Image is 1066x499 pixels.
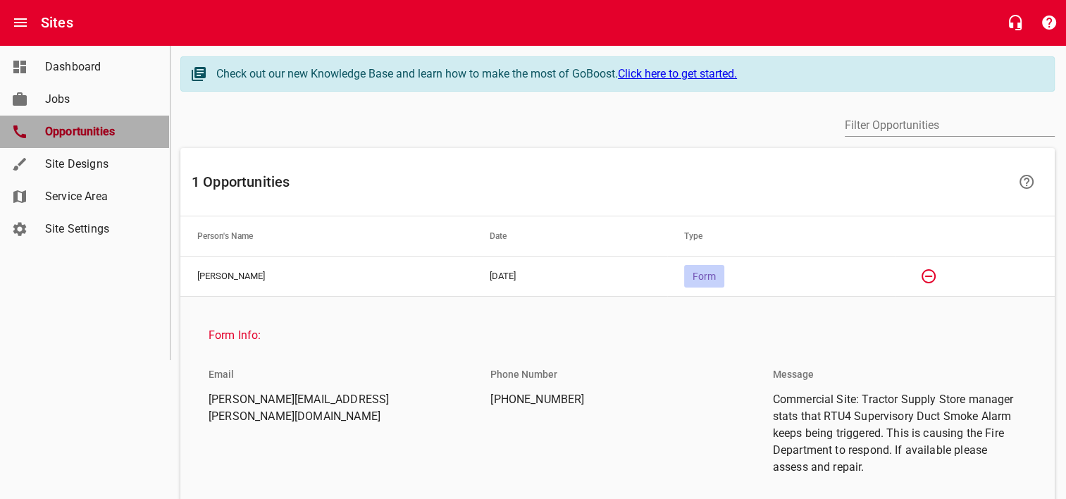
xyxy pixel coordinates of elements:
span: Service Area [45,188,152,205]
div: Check out our new Knowledge Base and learn how to make the most of GoBoost. [216,66,1040,82]
td: [PERSON_NAME] [180,256,473,296]
td: [DATE] [473,256,667,296]
li: Email [197,357,245,391]
span: Commercial Site: Tractor Supply Store manager stats that RTU4 Supervisory Duct Smoke Alarm keeps ... [773,391,1015,476]
span: Site Settings [45,221,152,238]
button: Support Portal [1032,6,1066,39]
span: [PHONE_NUMBER] [490,391,733,408]
span: Form [684,271,724,282]
li: Phone Number [479,357,569,391]
span: Form Info: [209,327,1015,344]
th: Type [667,216,895,256]
span: Jobs [45,91,152,108]
li: Message [762,357,825,391]
button: Live Chat [998,6,1032,39]
th: Date [473,216,667,256]
h6: 1 Opportunities [192,171,1007,193]
div: Form [684,265,724,288]
th: Person's Name [180,216,473,256]
span: Site Designs [45,156,152,173]
a: Learn more about your Opportunities [1010,165,1043,199]
span: Dashboard [45,58,152,75]
button: Open drawer [4,6,37,39]
h6: Sites [41,11,73,34]
a: Click here to get started. [618,67,737,80]
span: [PERSON_NAME][EMAIL_ADDRESS][PERSON_NAME][DOMAIN_NAME] [209,391,451,425]
span: Opportunities [45,123,152,140]
input: Filter by author or content. [845,114,1055,137]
